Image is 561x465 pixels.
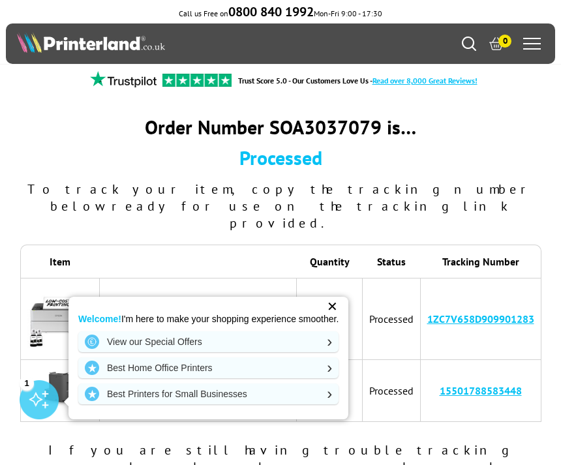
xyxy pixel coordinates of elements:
[228,8,314,18] a: 0800 840 1992
[297,278,363,360] td: 1
[78,313,339,325] p: I'm here to make your shopping experience smoother.
[363,278,421,360] td: Processed
[238,76,478,85] a: Trust Score 5.0 - Our Customers Love Us -Read over 8,000 Great Reviews!
[363,245,421,278] th: Status
[27,285,93,350] img: Epson EcoTank ET-M1170
[363,360,421,422] td: Processed
[440,384,522,397] a: 15501788583448
[421,245,541,278] th: Tracking Number
[17,32,280,55] a: Printerland Logo
[20,245,100,278] th: Item
[323,297,341,316] div: ✕
[498,35,511,48] span: 0
[427,312,534,325] a: 1ZC7V658D909901283
[78,383,339,404] a: Best Printers for Small Businesses
[20,145,541,170] div: Processed
[228,3,314,20] b: 0800 840 1992
[78,331,339,352] a: View our Special Offers
[162,74,232,87] img: trustpilot rating
[78,357,339,378] a: Best Home Office Printers
[20,376,34,390] div: 1
[372,76,478,85] span: Read over 8,000 Great Reviews!
[37,367,83,412] img: Epson Maintenance Box
[489,37,504,51] a: 0
[20,114,541,140] div: Order Number SOA3037079 is…
[462,37,476,51] a: Search
[84,71,162,87] img: trustpilot rating
[17,32,165,53] img: Printerland Logo
[27,181,534,232] span: To track your item, copy the tracking number below ready for use on the tracking link provided.
[297,245,363,278] th: Quantity
[78,314,121,324] strong: Welcome!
